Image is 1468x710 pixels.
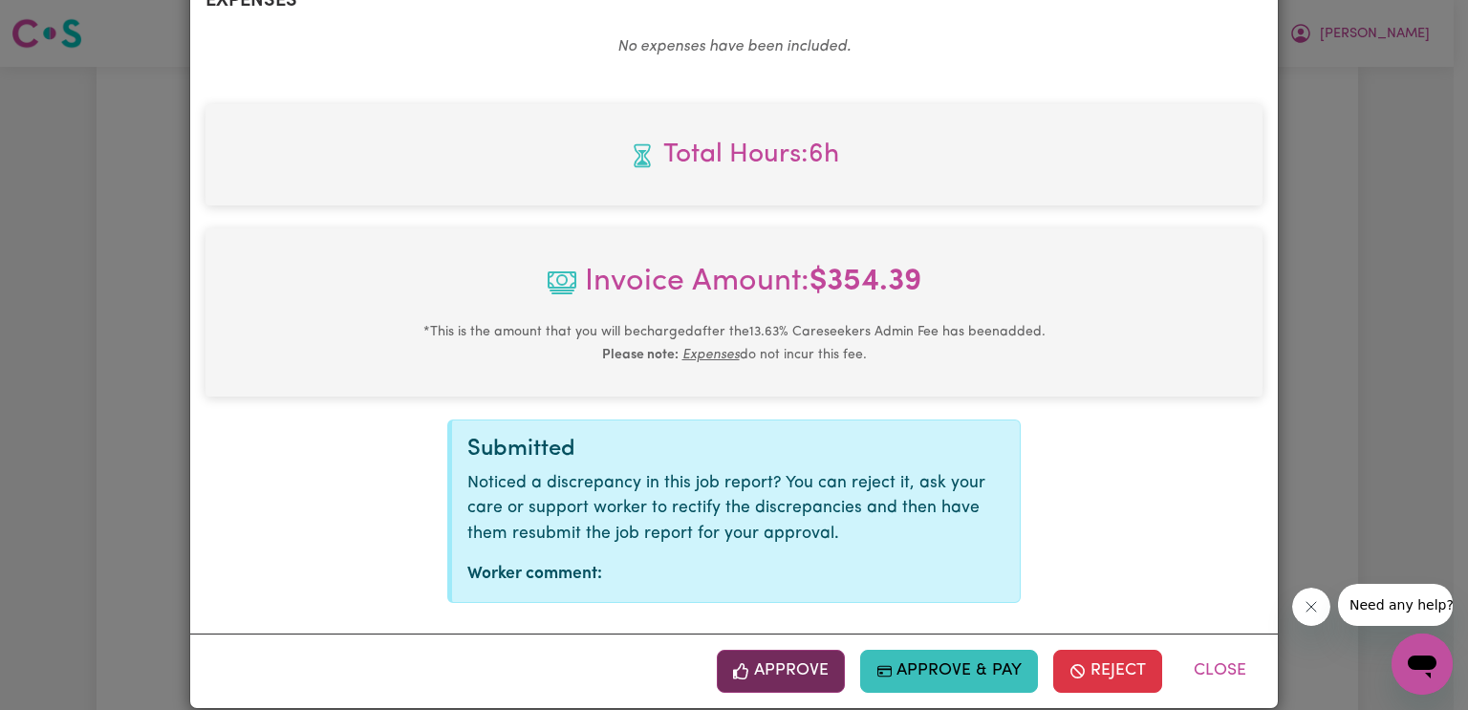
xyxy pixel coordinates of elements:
b: Please note: [602,348,679,362]
em: No expenses have been included. [617,39,851,54]
b: $ 354.39 [810,267,921,297]
span: Submitted [467,438,575,461]
span: Need any help? [11,13,116,29]
span: Invoice Amount: [221,259,1247,320]
small: This is the amount that you will be charged after the 13.63 % Careseekers Admin Fee has been adde... [423,325,1046,362]
button: Close [1177,650,1263,692]
iframe: Button to launch messaging window [1392,634,1453,695]
u: Expenses [682,348,740,362]
span: Total hours worked: 6 hours [221,135,1247,175]
iframe: Message from company [1338,584,1453,626]
iframe: Close message [1292,588,1330,626]
button: Reject [1053,650,1162,692]
p: Noticed a discrepancy in this job report? You can reject it, ask your care or support worker to r... [467,471,1004,547]
button: Approve [717,650,845,692]
strong: Worker comment: [467,566,602,582]
button: Approve & Pay [860,650,1039,692]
